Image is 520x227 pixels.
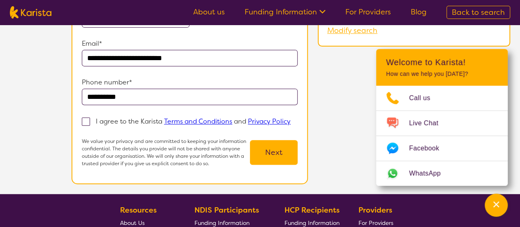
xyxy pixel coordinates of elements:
[409,167,451,180] span: WhatsApp
[194,205,259,215] b: NDIS Participants
[376,49,508,186] div: Channel Menu
[409,117,448,129] span: Live Chat
[82,37,298,50] p: Email*
[284,205,339,215] b: HCP Recipients
[96,117,291,126] p: I agree to the Karista and
[82,138,250,167] p: We value your privacy and are committed to keeping your information confidential. The details you...
[245,7,326,17] a: Funding Information
[194,219,250,227] span: Funding Information
[193,7,225,17] a: About us
[345,7,391,17] a: For Providers
[10,6,51,19] img: Karista logo
[411,7,427,17] a: Blog
[386,57,498,67] h2: Welcome to Karista!
[386,70,498,77] p: How can we help you [DATE]?
[327,26,377,35] a: Modify search
[284,219,339,227] span: Funding Information
[120,219,145,227] span: About Us
[82,76,298,89] p: Phone number*
[358,205,392,215] b: Providers
[376,161,508,186] a: Web link opens in a new tab.
[452,7,505,17] span: Back to search
[376,86,508,186] ul: Choose channel
[409,92,440,104] span: Call us
[250,140,298,165] button: Next
[120,205,157,215] b: Resources
[358,219,393,227] span: For Providers
[409,142,449,154] span: Facebook
[164,117,232,126] a: Terms and Conditions
[485,194,508,217] button: Channel Menu
[248,117,291,126] a: Privacy Policy
[446,6,510,19] a: Back to search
